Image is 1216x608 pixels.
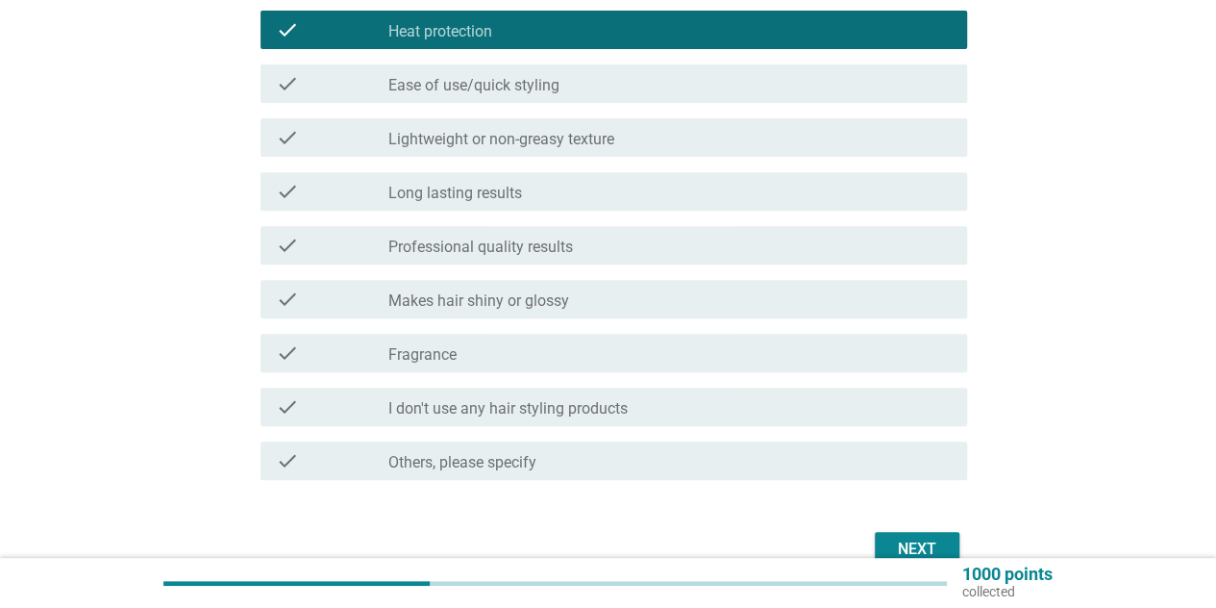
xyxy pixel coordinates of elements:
div: Next [890,538,944,561]
label: Others, please specify [388,453,536,472]
label: Lightweight or non-greasy texture [388,130,614,149]
i: check [276,72,299,95]
i: check [276,449,299,472]
p: collected [962,583,1053,600]
i: check [276,126,299,149]
label: I don't use any hair styling products [388,399,628,418]
label: Professional quality results [388,238,573,257]
label: Long lasting results [388,184,522,203]
i: check [276,342,299,365]
p: 1000 points [962,566,1053,583]
label: Makes hair shiny or glossy [388,291,569,311]
label: Fragrance [388,345,457,365]
i: check [276,395,299,418]
i: check [276,234,299,257]
i: check [276,18,299,41]
label: Ease of use/quick styling [388,76,559,95]
i: check [276,288,299,311]
button: Next [875,532,959,567]
i: check [276,180,299,203]
label: Heat protection [388,22,492,41]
